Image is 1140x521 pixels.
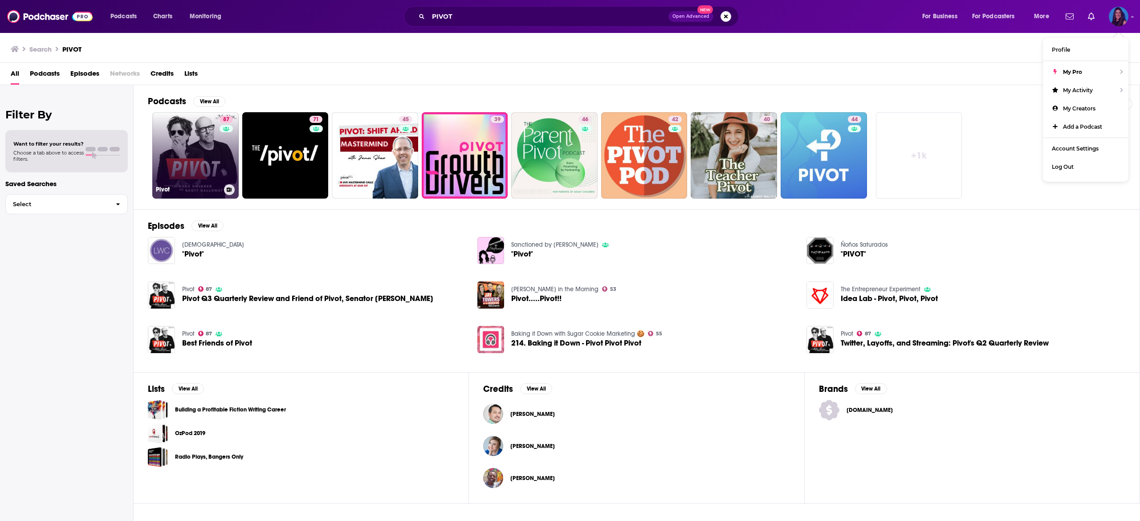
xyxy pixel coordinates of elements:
button: Open AdvancedNew [668,11,713,22]
a: Show notifications dropdown [1062,9,1077,24]
a: 44 [781,112,867,199]
span: Building a Profitable Fiction Writing Career [148,400,168,420]
button: Gary GuseinovGary Guseinov [483,400,790,428]
img: Best Friends of Pivot [148,326,175,353]
span: My Activity [1063,87,1093,94]
a: Pam Jordan [483,436,503,456]
a: My Creators [1043,99,1128,118]
a: OzPod 2019 [175,428,205,438]
a: 71 [309,116,322,123]
img: 214. Baking it Down - Pivot Pivot Pivot [477,326,505,353]
a: Gary Guseinov [510,411,555,418]
h2: Credits [483,383,513,395]
a: 87 [857,331,871,336]
a: Elliot Gamble [510,475,555,482]
a: 42 [601,112,688,199]
button: open menu [183,9,233,24]
a: "PIVOT" [841,250,866,258]
img: "Pivot" [148,237,175,264]
a: Building a Profitable Fiction Writing Career [175,405,286,415]
a: +1k [876,112,962,199]
span: 44 [851,115,858,124]
a: Pivot Q3 Quarterly Review and Friend of Pivot, Senator Amy Klobuchar [148,281,175,309]
a: 45 [399,116,412,123]
button: View All [191,220,224,231]
button: open menu [966,9,1028,24]
span: [DOMAIN_NAME] [847,407,899,414]
button: Pam JordanPam Jordan [483,432,790,460]
a: Credits [151,66,174,85]
span: OzPod 2019 [148,423,168,444]
a: Idea Lab - Pivot, Pivot, Pivot [841,295,938,302]
a: Podcasts [30,66,60,85]
img: "Pivot" [477,237,505,264]
span: [PERSON_NAME] [510,443,555,450]
a: CreditsView All [483,383,552,395]
a: 71 [242,112,329,199]
a: Radio Plays, Bangers Only [175,452,243,462]
a: "Pivot" [511,250,533,258]
a: Podchaser - Follow, Share and Rate Podcasts [7,8,93,25]
a: 87 [220,116,233,123]
span: 87 [223,115,229,124]
span: Choose a tab above to access filters. [13,150,84,162]
span: [PERSON_NAME] [510,411,555,418]
span: [PERSON_NAME] [510,475,555,482]
a: Pivot [182,285,195,293]
span: My Pro [1063,69,1082,75]
span: Profile [1052,46,1070,53]
span: Select [6,201,109,207]
span: 42 [672,115,678,124]
img: "PIVOT" [806,237,834,264]
button: Elliot GambleElliot Gamble [483,464,790,493]
span: Account Settings [1052,145,1099,152]
span: For Podcasters [972,10,1015,23]
span: Episodes [70,66,99,85]
a: Show notifications dropdown [1084,9,1098,24]
a: 214. Baking it Down - Pivot Pivot Pivot [511,339,641,347]
input: Search podcasts, credits, & more... [428,9,668,24]
a: Ñoños Saturados [841,241,888,248]
a: Account Settings [1043,139,1128,158]
span: Monitoring [190,10,221,23]
a: 40 [760,116,774,123]
span: Pivot.....Pivot!! [511,295,562,302]
h2: Brands [819,383,848,395]
a: 39 [422,112,508,199]
a: Gary Guseinov [483,404,503,424]
span: 87 [206,332,212,336]
span: For Business [922,10,957,23]
a: 87 [198,286,212,292]
span: All [11,66,19,85]
a: Baking it Down with Sugar Cookie Marketing 🍪 [511,330,644,338]
a: Jay Towers in the Morning [511,285,598,293]
h3: Search [29,45,52,53]
img: Twitter, Layoffs, and Streaming: Pivot's Q2 Quarterly Review [806,326,834,353]
h3: Pivot [156,186,220,193]
a: Twitter, Layoffs, and Streaming: Pivot's Q2 Quarterly Review [841,339,1049,347]
h3: PIVOT [62,45,81,53]
span: 71 [313,115,319,124]
a: Add a Podcast [1043,118,1128,136]
a: Living Way Church [182,241,244,248]
span: "Pivot" [182,250,204,258]
a: Elliot Gamble [483,468,503,488]
span: Podcasts [110,10,137,23]
button: open menu [1028,9,1060,24]
h2: Filter By [5,108,128,121]
a: Pivot.....Pivot!! [477,281,505,309]
a: 44 [848,116,861,123]
p: Saved Searches [5,179,128,188]
span: 45 [403,115,409,124]
a: Best Friends of Pivot [182,339,252,347]
button: Show profile menu [1109,7,1128,26]
div: Search podcasts, credits, & more... [412,6,747,27]
a: [DOMAIN_NAME] [819,400,1125,420]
